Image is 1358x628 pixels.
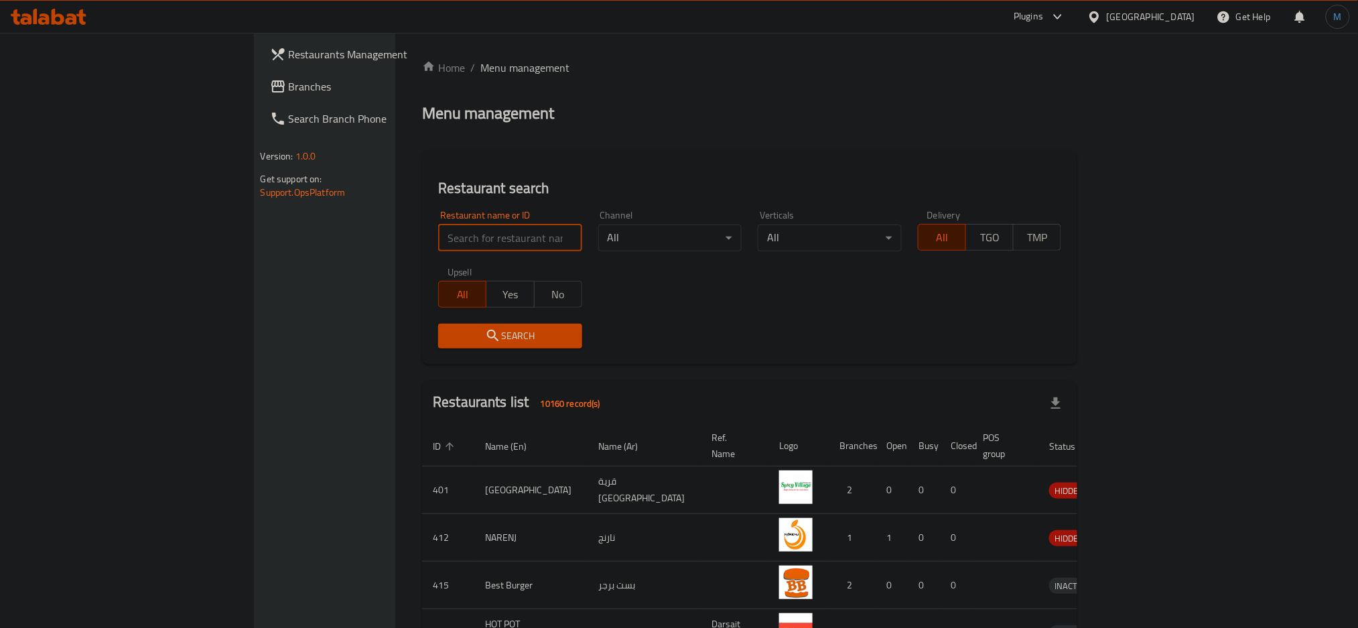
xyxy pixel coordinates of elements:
span: Ref. Name [711,430,752,462]
td: 0 [940,466,972,514]
span: 1.0.0 [295,147,316,165]
span: Menu management [480,60,569,76]
td: بست برجر [588,562,701,609]
th: Busy [908,426,940,466]
div: HIDDEN [1049,483,1089,499]
td: [GEOGRAPHIC_DATA] [474,466,588,514]
span: Search Branch Phone [289,111,470,127]
label: Delivery [927,210,961,220]
button: All [918,224,966,251]
td: 0 [908,562,940,609]
div: All [758,225,902,251]
span: Restaurants Management [289,46,470,62]
span: Name (Ar) [598,438,655,454]
span: All [924,228,961,247]
label: Upsell [448,267,472,277]
div: Plugins [1014,9,1043,25]
th: Logo [768,426,829,466]
td: 0 [876,562,908,609]
a: Search Branch Phone [259,103,481,135]
span: HIDDEN [1049,531,1089,546]
a: Support.OpsPlatform [261,184,346,201]
span: Branches [289,78,470,95]
span: TMP [1019,228,1056,247]
a: Branches [259,70,481,103]
span: No [540,285,577,304]
div: All [598,225,742,251]
div: INACTIVE [1049,578,1095,594]
th: Branches [829,426,876,466]
span: INACTIVE [1049,578,1095,594]
td: 2 [829,562,876,609]
span: Get support on: [261,170,322,188]
span: Version: [261,147,293,165]
td: Best Burger [474,562,588,609]
th: Closed [940,426,972,466]
span: 10160 record(s) [533,397,608,410]
span: HIDDEN [1049,483,1089,499]
div: Total records count [533,393,608,414]
h2: Restaurants list [433,392,608,414]
span: M [1334,9,1342,24]
span: All [444,285,481,304]
button: No [534,281,582,308]
span: Status [1049,438,1093,454]
span: Search [449,328,571,344]
button: TMP [1013,224,1061,251]
td: 0 [908,466,940,514]
img: NARENJ [779,518,813,552]
a: Restaurants Management [259,38,481,70]
th: Open [876,426,908,466]
td: نارنج [588,514,701,562]
span: Yes [492,285,529,304]
span: POS group [983,430,1022,462]
span: Name (En) [485,438,544,454]
td: 2 [829,466,876,514]
img: Spicy Village [779,470,813,504]
td: 0 [940,562,972,609]
div: [GEOGRAPHIC_DATA] [1107,9,1195,24]
td: 1 [829,514,876,562]
h2: Restaurant search [438,178,1061,198]
td: قرية [GEOGRAPHIC_DATA] [588,466,701,514]
button: TGO [965,224,1014,251]
div: Export file [1040,387,1072,420]
span: ID [433,438,458,454]
td: 0 [876,466,908,514]
button: Search [438,324,582,349]
button: Yes [486,281,534,308]
td: 0 [908,514,940,562]
h2: Menu management [422,103,554,124]
td: NARENJ [474,514,588,562]
img: Best Burger [779,566,813,599]
button: All [438,281,486,308]
td: 0 [940,514,972,562]
span: TGO [971,228,1008,247]
nav: breadcrumb [422,60,1077,76]
td: 1 [876,514,908,562]
input: Search for restaurant name or ID.. [438,225,582,251]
